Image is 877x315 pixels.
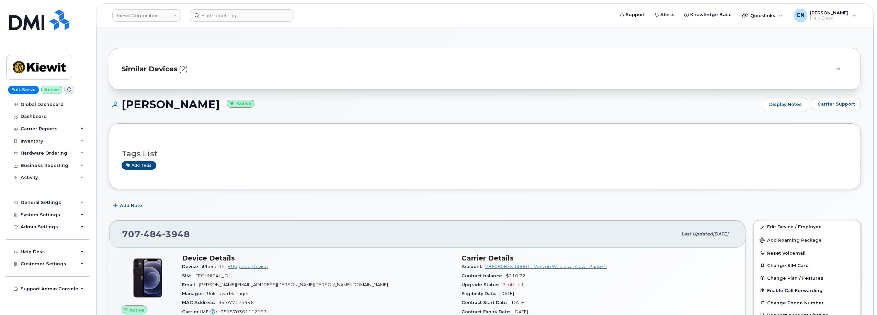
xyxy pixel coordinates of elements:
span: 7 mth left [502,282,524,287]
h1: [PERSON_NAME] [109,98,759,110]
span: Contract balance [462,273,506,278]
span: [PERSON_NAME][EMAIL_ADDRESS][PERSON_NAME][PERSON_NAME][DOMAIN_NAME] [199,282,388,287]
span: Enable Call Forwarding [767,288,823,293]
span: Carrier Support [818,101,855,107]
a: Display Notes [763,98,808,111]
span: Contract Expiry Date [462,309,513,314]
h3: Carrier Details [462,254,733,262]
button: Enable Call Forwarding [754,284,861,296]
span: 34fe77174946 [218,300,254,305]
span: 484 [140,229,162,239]
span: Last updated [681,231,713,237]
span: Upgrade Status [462,282,502,287]
a: 786080835-00001 - Verizon Wireless - Kiewit Phase 2 [485,264,607,269]
button: Change SIM Card [754,259,861,271]
button: Add Roaming Package [754,233,861,247]
button: Carrier Support [812,98,861,110]
span: [TECHNICAL_ID] [194,273,230,278]
span: Add Note [120,202,142,209]
span: Manager [182,291,207,296]
a: Add tags [122,161,156,170]
span: $216.72 [506,273,525,278]
span: SIM [182,273,194,278]
span: Account [462,264,485,269]
a: Edit Device / Employee [754,220,861,233]
button: Change Plan / Features [754,272,861,284]
img: iPhone_12.jpg [127,257,168,299]
span: 3948 [162,229,190,239]
span: (2) [179,64,188,74]
span: Add Roaming Package [760,238,822,244]
a: + Upgrade Device [228,264,268,269]
span: iPhone 12 [202,264,225,269]
span: Unknown Manager [207,291,249,296]
span: Contract Start Date [462,300,511,305]
button: Add Note [109,199,148,212]
small: Active [227,100,254,108]
span: Similar Devices [122,64,178,74]
h3: Tags List [122,149,848,158]
span: Email [182,282,199,287]
h3: Device Details [182,254,453,262]
span: Device [182,264,202,269]
span: Carrier IMEI [182,309,220,314]
iframe: Messenger Launcher [847,285,872,310]
span: [DATE] [511,300,525,305]
span: Change Plan / Features [767,275,823,280]
span: MAC Address [182,300,218,305]
button: Reset Voicemail [754,247,861,259]
span: Active [129,307,144,313]
span: [DATE] [713,231,728,237]
span: [DATE] [513,309,528,314]
span: 707 [122,229,190,239]
span: Eligibility Date [462,291,499,296]
button: Change Phone Number [754,296,861,309]
span: 351570361112193 [220,309,267,314]
span: [DATE] [499,291,514,296]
